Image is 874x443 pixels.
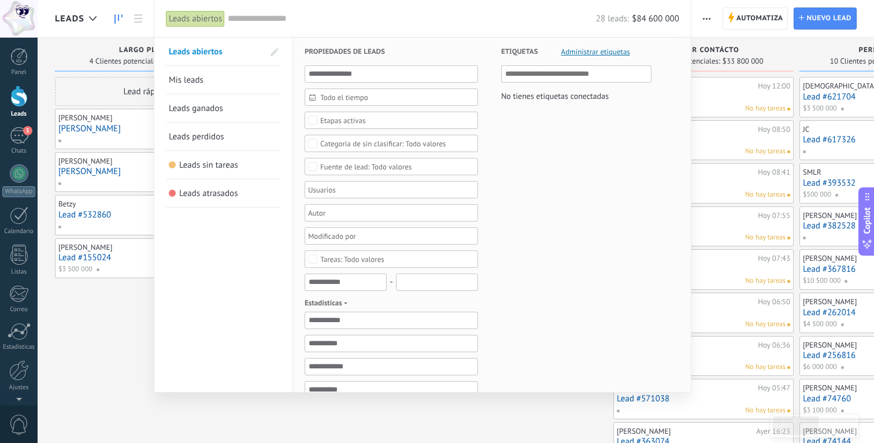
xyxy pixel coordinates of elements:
[305,297,351,309] span: Estadísticas
[169,38,264,65] a: Leads abiertos
[169,75,203,86] span: Mis leads
[2,69,36,76] div: Panel
[501,38,538,66] span: Etiquetas
[320,163,412,171] div: Todo valores
[169,190,176,197] span: Leads atrasados
[390,274,392,290] span: -
[2,110,36,118] div: Leads
[561,48,630,56] span: Administrar etiquetas
[166,179,281,208] li: Leads atrasados
[632,13,679,24] span: $84 600 000
[2,344,36,351] div: Estadísticas
[861,208,873,234] span: Copilot
[169,131,224,142] span: Leads perdidos
[320,139,446,148] div: Todo valores
[596,13,629,24] span: 28 leads:
[169,161,176,169] span: Leads sin tareas
[169,123,278,150] a: Leads perdidos
[320,255,384,264] div: Todo valores
[320,93,472,102] span: Todo el tiempo
[169,94,278,122] a: Leads ganados
[179,160,238,171] span: Leads sin tareas
[2,384,36,392] div: Ajustes
[169,46,223,57] span: Leads abiertos
[2,228,36,235] div: Calendario
[2,268,36,276] div: Listas
[169,151,278,179] a: Leads sin tareas
[169,179,278,207] a: Leads atrasados
[2,186,35,197] div: WhatsApp
[320,116,366,125] div: Etapas activas
[169,103,223,114] span: Leads ganados
[23,126,32,135] span: 3
[179,188,238,199] span: Leads atrasados
[169,66,278,94] a: Mis leads
[166,123,281,151] li: Leads perdidos
[166,151,281,179] li: Leads sin tareas
[166,66,281,94] li: Mis leads
[2,306,36,313] div: Correo
[305,38,385,66] span: Propiedades de leads
[166,94,281,123] li: Leads ganados
[2,147,36,155] div: Chats
[166,38,281,66] li: Leads abiertos
[166,10,225,27] div: Leads abiertos
[501,88,609,104] div: No tienes etiquetas conectadas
